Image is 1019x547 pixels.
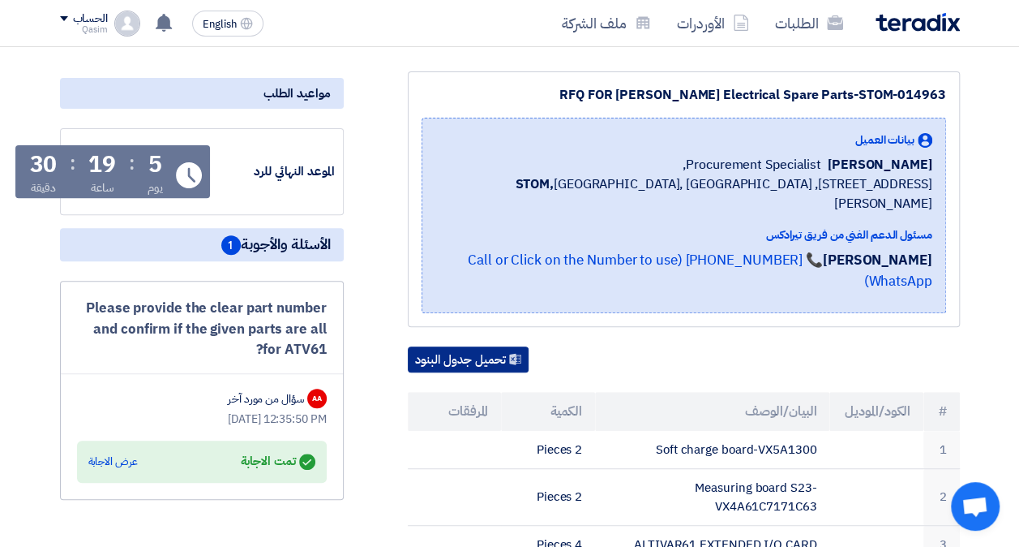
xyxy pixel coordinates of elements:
span: [GEOGRAPHIC_DATA], [GEOGRAPHIC_DATA] ,[STREET_ADDRESS][PERSON_NAME] [435,174,932,213]
div: Please provide the clear part number and confirm if the given parts are all for ATV61? [77,298,327,360]
th: الكود/الموديل [829,392,923,431]
a: الطلبات [762,4,856,42]
th: # [923,392,960,431]
div: Qasim [60,25,108,34]
td: 2 Pieces [501,431,595,469]
td: Measuring board S23-VX4A61C7171C63 [595,469,829,526]
div: 19 [88,153,116,176]
div: 30 [30,153,58,176]
div: 5 [148,153,162,176]
span: [PERSON_NAME] [828,155,932,174]
img: profile_test.png [114,11,140,37]
div: ساعة [91,179,114,196]
span: English [203,19,237,30]
a: 📞 [PHONE_NUMBER] (Call or Click on the Number to use WhatsApp) [468,250,932,291]
button: English [192,11,263,37]
a: الأوردرات [664,4,762,42]
div: AA [307,389,327,408]
div: دقيقة [31,179,56,196]
div: : [70,149,75,178]
div: سؤال من مورد آخر [228,390,303,407]
div: مسئول الدعم الفني من فريق تيرادكس [435,226,932,243]
th: الكمية [501,392,595,431]
a: ملف الشركة [549,4,664,42]
div: الحساب [73,12,108,26]
img: Teradix logo [876,13,960,32]
div: تمت الاجابة [240,450,315,473]
strong: [PERSON_NAME] [823,250,932,270]
th: البيان/الوصف [595,392,829,431]
td: 2 Pieces [501,469,595,526]
span: الأسئلة والأجوبة [221,235,331,255]
span: 1 [221,235,241,255]
div: RFQ FOR [PERSON_NAME] Electrical Spare Parts-STOM-014963 [422,85,946,105]
div: : [129,149,135,178]
button: تحميل جدول البنود [408,347,529,373]
div: يوم [148,179,163,196]
div: مواعيد الطلب [60,78,344,109]
td: 2 [923,469,960,526]
div: [DATE] 12:35:50 PM [77,411,327,428]
span: بيانات العميل [855,131,914,149]
th: المرفقات [408,392,502,431]
span: Procurement Specialist, [683,155,821,174]
a: Open chat [951,482,1000,531]
b: STOM, [515,174,554,194]
td: Soft charge board-VX5A1300 [595,431,829,469]
td: 1 [923,431,960,469]
div: عرض الاجابة [88,454,138,470]
div: الموعد النهائي للرد [213,162,335,181]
